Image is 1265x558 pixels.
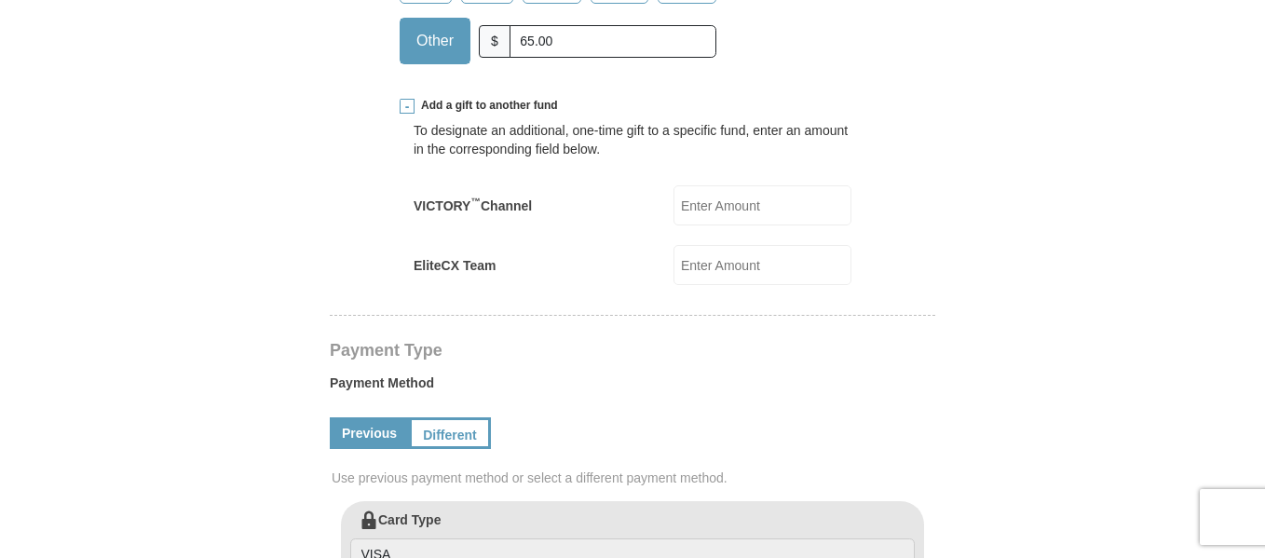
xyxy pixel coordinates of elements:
div: To designate an additional, one-time gift to a specific fund, enter an amount in the correspondin... [414,121,851,158]
span: Use previous payment method or select a different payment method. [332,469,937,487]
span: Add a gift to another fund [415,98,558,114]
label: EliteCX Team [414,256,496,275]
h4: Payment Type [330,343,935,358]
sup: ™ [470,196,481,207]
input: Enter Amount [673,185,851,225]
a: Previous [330,417,409,449]
span: $ [479,25,510,58]
input: Other Amount [510,25,716,58]
span: Other [407,27,463,55]
label: VICTORY Channel [414,197,532,215]
input: Enter Amount [673,245,851,285]
label: Payment Method [330,374,935,401]
a: Different [409,417,491,449]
